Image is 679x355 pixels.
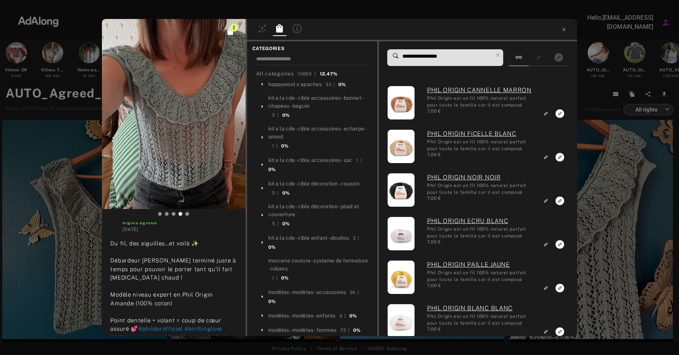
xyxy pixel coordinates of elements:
[122,220,156,225] span: Rights agreed
[356,157,362,164] div: 1 |
[539,327,553,337] button: Link to similar product
[282,190,289,196] div: 0%
[110,334,138,341] span: #faitmain
[427,138,534,151] div: Phil Origin est un fil 100% naturel parfait pour toute la famille car il est composé exclusivemen...
[268,234,349,242] div: kit a la cde - cible enfant - doudou
[138,325,183,332] span: #phildarofficiel
[268,156,353,164] div: kit a la cde - cible accessoires - sac
[268,288,346,296] div: modèles - modèles - accessoires
[272,275,278,281] div: 1 |
[539,152,553,162] button: Link to similar product
[553,152,567,162] button: Link to exact product
[340,327,349,334] div: 72 |
[325,81,335,88] div: 33 |
[427,195,534,202] div: 7,00 €
[349,313,357,319] div: 0%
[353,327,360,334] div: 0%
[539,108,553,119] button: Link to similar product
[427,313,534,326] div: Phil Origin est un fil 100% naturel parfait pour toute la famille car il est composé exclusivemen...
[539,196,553,206] button: Link to similar product
[539,239,553,250] button: Link to similar product
[427,260,534,269] a: (ada-happywool-7520) PHIL ORIGIN PAILLE JAUNE: Phil Origin est un fil 100% naturel parfait pour t...
[427,226,534,239] div: Phil Origin est un fil 100% naturel parfait pour toute la famille car il est composé exclusivemen...
[427,95,534,108] div: Phil Origin est un fil 100% naturel parfait pour toute la famille car il est composé exclusivemen...
[532,52,546,63] button: Show only similar products linked
[272,112,279,119] div: 5 |
[427,239,534,245] div: 7,00 €
[427,86,534,95] a: (ada-happywool-4122) PHIL ORIGIN CANNELLE MARRON: Phil Origin est un fil 100% naturel parfait pou...
[388,217,415,250] img: 070087_1397_S1.jpg
[281,143,288,149] div: 0%
[268,94,369,110] div: kit a la cde - cible accessoires - bonnet - chapeau - beguin
[110,240,236,332] span: Du fil, des aiguilles…et voilà ✨ Débardeur [PERSON_NAME] terminé juste à temps pour pouvoir le po...
[268,326,337,334] div: modèles - modèles - femmes
[553,196,567,206] button: Link to exact product
[180,334,234,341] span: #handmadeclothes
[268,298,275,305] div: 0%
[427,108,534,115] div: 7,00 €
[641,319,679,355] div: Widget de chat
[427,304,534,313] a: (ada-happywool-4631) PHIL ORIGIN BLANC BLANC: Phil Origin est un fil 100% naturel parfait pour to...
[272,190,279,196] div: 5 |
[268,80,322,88] div: happywool x apaches
[268,244,275,251] div: 0%
[388,130,415,163] img: 070087_1264_S1.jpg
[256,70,338,78] div: All categories
[427,282,534,289] div: 7,00 €
[553,327,567,337] button: Link to exact product
[388,173,415,207] img: 070087_2314_S1.jpg
[282,112,289,119] div: 0%
[227,28,234,35] span: Click to see all exact linked products
[272,143,278,149] div: 1 |
[388,86,415,119] img: 070087_2333_S1.jpg
[427,269,534,282] div: Phil Origin est un fil 100% naturel parfait pour toute la famille car il est composé exclusivemen...
[122,227,138,232] time: 2025-08-18T14:50:19.000Z
[297,71,316,77] div: 10686 |
[282,220,289,227] div: 0%
[552,52,566,63] button: Show only exact products linked
[140,334,178,341] span: #tricotaddict
[268,125,369,141] div: kit a la cde - cible accessoires - echarpe - snood
[268,312,336,320] div: modèles - modèles - enfants
[388,304,415,338] img: 070087_2225_S1.jpg
[320,71,338,77] div: 12.47%
[553,283,567,293] button: Link to exact product
[427,326,534,333] div: 7,00 €
[268,203,369,218] div: kit a la cde - cible décoration - plaid et couverture
[427,151,534,158] div: 7,00 €
[252,45,372,52] span: CATEGORIES
[539,283,553,293] button: Link to similar product
[268,166,275,173] div: 0%
[185,325,222,332] span: #knittinglove
[281,275,288,281] div: 0%
[350,289,359,296] div: 94 |
[427,129,534,138] a: (ada-happywool-9709) PHIL ORIGIN FICELLE BLANC: Phil Origin est un fil 100% naturel parfait pour ...
[268,257,369,273] div: mercerie couture - systeme de fermeture - rubans
[268,180,360,188] div: kit a la cde - cible décoration - coussin
[338,81,346,88] div: 0%
[427,217,534,226] a: (ada-happywool-6996) PHIL ORIGIN ECRU BLANC: Phil Origin est un fil 100% naturel parfait pour tou...
[553,239,567,250] button: Link to exact product
[388,261,415,294] img: 070087_1019_S1.jpg
[641,319,679,355] iframe: Chat Widget
[353,235,359,242] div: 3 |
[427,173,534,182] a: (ada-happywool-2769) PHIL ORIGIN NOIR NOIR: Phil Origin est un fil 100% naturel parfait pour tout...
[427,182,534,195] div: Phil Origin est un fil 100% naturel parfait pour toute la famille car il est composé exclusivemen...
[272,220,279,227] div: 5 |
[230,24,238,31] span: 2
[553,108,567,119] button: Link to exact product
[339,313,346,319] div: 6 |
